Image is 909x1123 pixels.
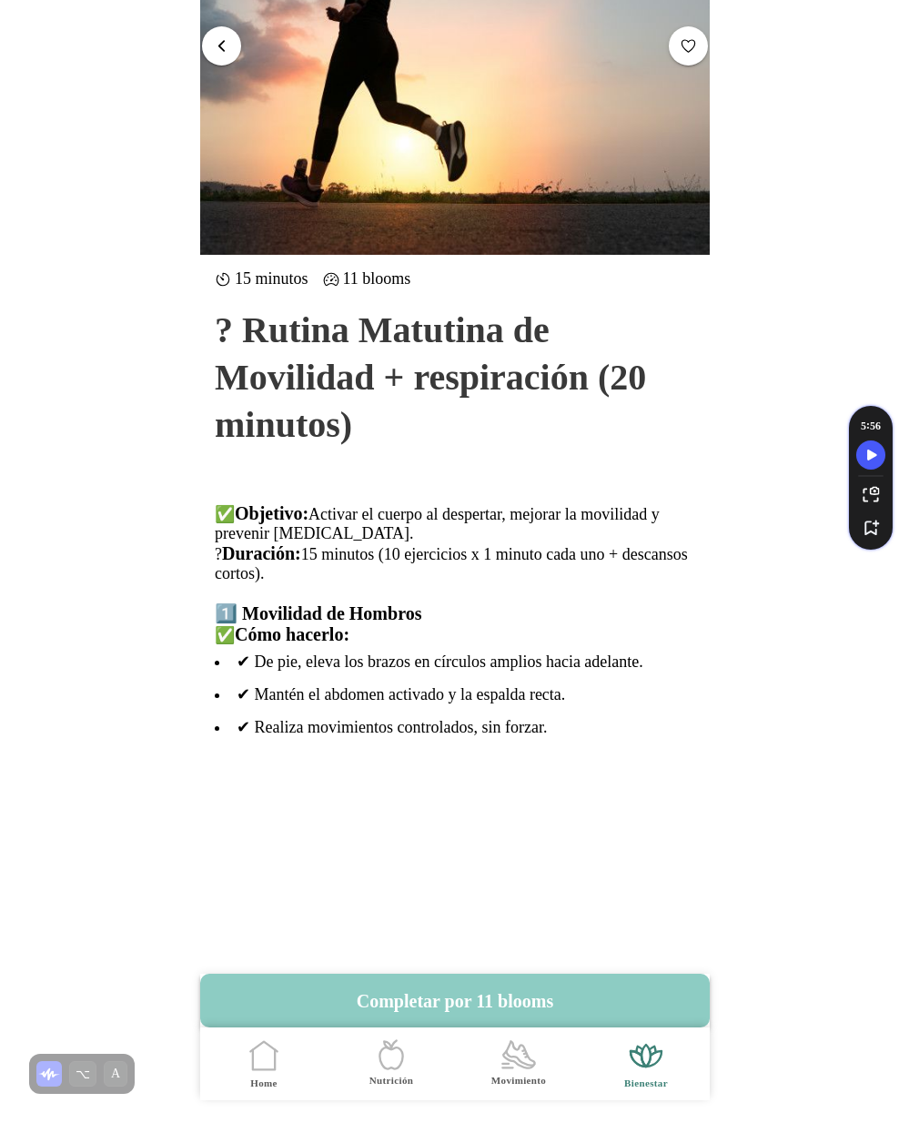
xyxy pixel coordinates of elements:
[215,711,695,744] li: ✔ Realiza movimientos controlados, sin forzar.
[322,269,410,288] ion-label: 11 blooms
[235,624,349,644] b: Cómo hacerlo:
[369,1074,412,1088] ion-label: Nutrición
[222,543,301,563] b: Duración:
[215,603,421,623] b: 1️⃣ Movilidad de Hombros
[215,307,695,449] h1: ? Rutina Matutina de Movilidad + respiración (20 minutos)
[215,645,695,678] li: ✔ De pie, eleva los brazos en círculos amplios hacia adelante.
[490,1074,545,1088] ion-label: Movimiento
[235,503,308,523] b: Objetivo:
[215,269,308,288] ion-label: 15 minutos
[215,543,695,583] div: ? 15 minutos (10 ejercicios x 1 minuto cada uno + descansos cortos).
[215,503,695,543] div: ✅ Activar el cuerpo al despertar, mejorar la movilidad y prevenir [MEDICAL_DATA].
[215,678,695,711] li: ✔ Mantén el abdomen activado y la espalda recta.
[624,1077,668,1090] ion-label: Bienestar
[200,974,710,1027] button: Completar por 11 blooms
[215,624,695,645] div: ✅
[250,1077,278,1090] ion-label: Home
